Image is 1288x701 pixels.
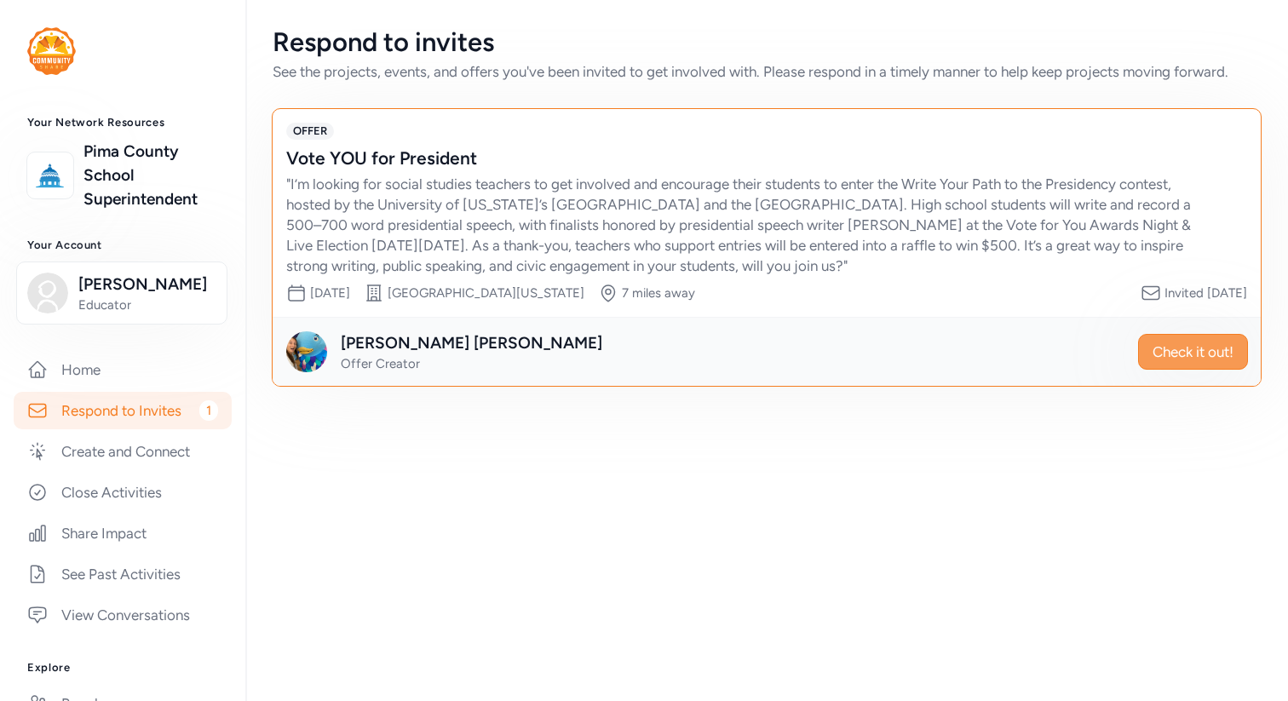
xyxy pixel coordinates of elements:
a: Pima County School Superintendent [83,140,218,211]
a: Home [14,351,232,388]
img: Avatar [286,331,327,372]
a: View Conversations [14,596,232,634]
h3: Your Account [27,238,218,252]
span: OFFER [286,123,334,140]
div: Vote YOU for President [286,147,1213,170]
span: Check it out! [1153,342,1233,362]
div: Invited [DATE] [1164,284,1247,302]
div: 7 miles away [622,284,695,302]
a: Close Activities [14,474,232,511]
span: [DATE] [310,285,350,301]
span: Offer Creator [341,356,420,371]
a: Respond to Invites1 [14,392,232,429]
button: [PERSON_NAME]Educator [16,261,227,325]
a: See Past Activities [14,555,232,593]
span: 1 [199,400,218,421]
a: Share Impact [14,514,232,552]
h3: Your Network Resources [27,116,218,129]
div: " I’m looking for social studies teachers to get involved and encourage their students to enter t... [286,174,1213,276]
span: [PERSON_NAME] [78,273,216,296]
div: [PERSON_NAME] [PERSON_NAME] [341,331,602,355]
span: Educator [78,296,216,313]
div: Respond to invites [273,27,1261,58]
h3: Explore [27,661,218,675]
div: [GEOGRAPHIC_DATA][US_STATE] [388,284,584,302]
div: See the projects, events, and offers you've been invited to get involved with. Please respond in ... [273,61,1261,82]
button: Check it out! [1138,334,1248,370]
img: logo [27,27,76,75]
img: logo [32,157,69,194]
a: Create and Connect [14,433,232,470]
